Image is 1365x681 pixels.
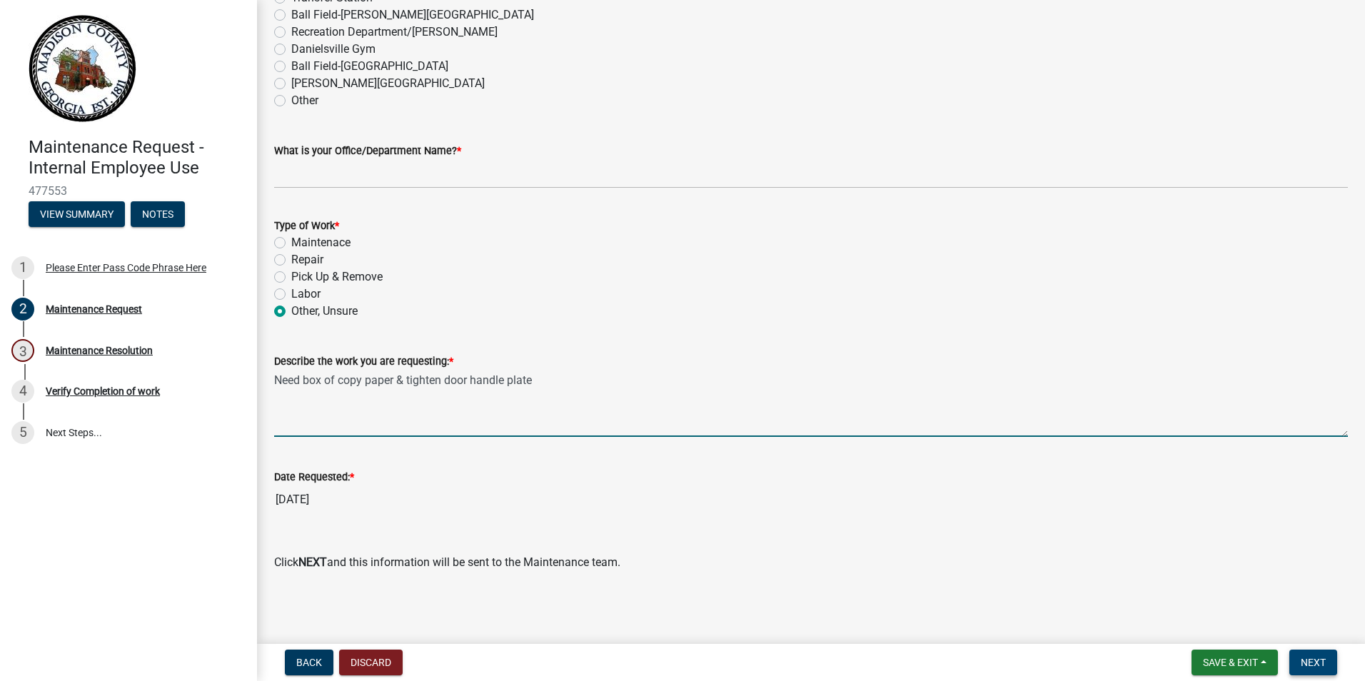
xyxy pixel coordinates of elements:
label: Type of Work [274,221,339,231]
label: Repair [291,251,323,268]
button: Save & Exit [1192,650,1278,675]
div: 4 [11,380,34,403]
wm-modal-confirm: Notes [131,209,185,221]
div: 1 [11,256,34,279]
label: What is your Office/Department Name? [274,146,461,156]
label: Date Requested: [274,473,354,483]
label: Ball Field-[GEOGRAPHIC_DATA] [291,58,448,75]
label: [PERSON_NAME][GEOGRAPHIC_DATA] [291,75,485,92]
span: Next [1301,657,1326,668]
span: Save & Exit [1203,657,1258,668]
label: Pick Up & Remove [291,268,383,286]
h4: Maintenance Request - Internal Employee Use [29,137,246,178]
button: Back [285,650,333,675]
label: Ball Field-[PERSON_NAME][GEOGRAPHIC_DATA] [291,6,534,24]
wm-modal-confirm: Summary [29,209,125,221]
button: Notes [131,201,185,227]
button: Next [1289,650,1337,675]
div: Please Enter Pass Code Phrase Here [46,263,206,273]
p: Click and this information will be sent to the Maintenance team. [274,554,1348,571]
label: Other [291,92,318,109]
strong: NEXT [298,555,327,569]
label: Other, Unsure [291,303,358,320]
div: Maintenance Resolution [46,345,153,355]
div: Maintenance Request [46,304,142,314]
img: Madison County, Georgia [29,15,136,122]
label: Maintenace [291,234,351,251]
div: Verify Completion of work [46,386,160,396]
span: Back [296,657,322,668]
label: Danielsville Gym [291,41,376,58]
button: Discard [339,650,403,675]
label: Recreation Department/[PERSON_NAME] [291,24,498,41]
label: Describe the work you are requesting: [274,357,453,367]
div: 5 [11,421,34,444]
div: 2 [11,298,34,321]
button: View Summary [29,201,125,227]
span: 477553 [29,184,228,198]
div: 3 [11,339,34,362]
label: Labor [291,286,321,303]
